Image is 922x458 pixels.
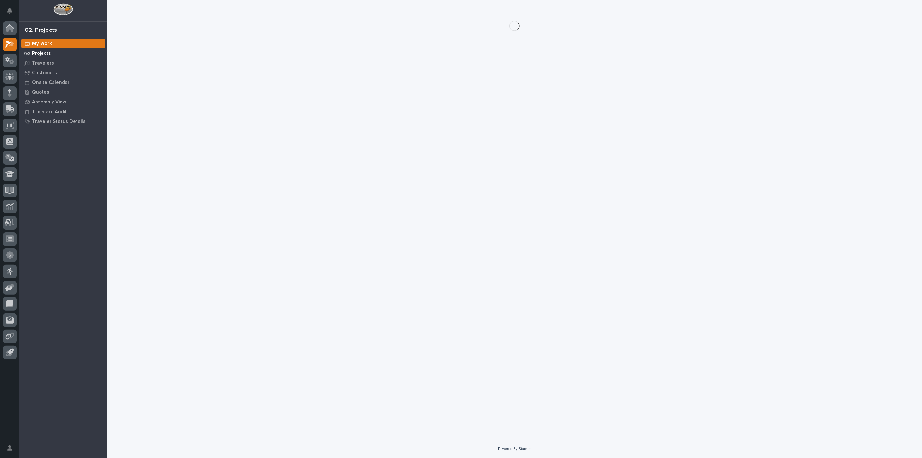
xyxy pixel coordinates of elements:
a: Powered By Stacker [498,447,531,451]
p: Onsite Calendar [32,80,70,86]
img: Workspace Logo [53,3,73,15]
button: Notifications [3,4,17,18]
p: Traveler Status Details [32,119,86,125]
a: Traveler Status Details [19,116,107,126]
a: My Work [19,39,107,48]
p: Assembly View [32,99,66,105]
p: Quotes [32,90,49,95]
a: Customers [19,68,107,78]
a: Assembly View [19,97,107,107]
a: Quotes [19,87,107,97]
a: Onsite Calendar [19,78,107,87]
a: Travelers [19,58,107,68]
p: Customers [32,70,57,76]
div: Notifications [8,8,17,18]
p: My Work [32,41,52,47]
p: Travelers [32,60,54,66]
p: Timecard Audit [32,109,67,115]
p: Projects [32,51,51,56]
a: Timecard Audit [19,107,107,116]
div: 02. Projects [25,27,57,34]
a: Projects [19,48,107,58]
